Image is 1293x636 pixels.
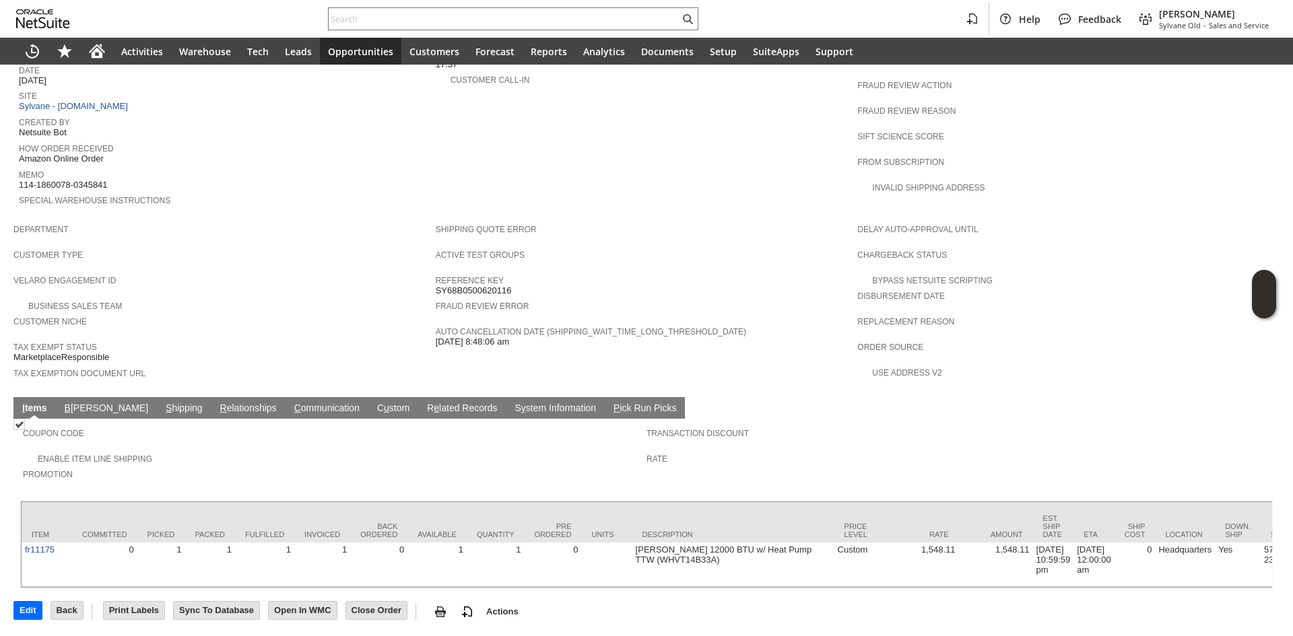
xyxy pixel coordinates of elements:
[477,530,515,538] div: Quantity
[641,45,694,58] span: Documents
[13,419,25,430] img: Checked
[269,602,337,619] input: Open In WMC
[294,402,301,413] span: C
[1203,20,1206,30] span: -
[32,530,62,538] div: Item
[19,170,44,180] a: Memo
[1019,13,1040,26] span: Help
[642,530,824,538] div: Description
[1115,542,1156,587] td: 0
[409,45,459,58] span: Customers
[220,402,227,413] span: R
[23,470,73,479] a: Promotion
[1078,13,1121,26] span: Feedback
[1125,522,1146,538] div: Ship Cost
[346,602,407,619] input: Close Order
[436,337,510,347] span: [DATE] 8:48:06 am
[436,250,525,260] a: Active Test Groups
[1159,7,1269,20] span: [PERSON_NAME]
[25,544,55,555] a: fr11175
[525,542,582,587] td: 0
[745,38,807,65] a: SuiteApps
[1084,530,1104,538] div: ETA
[13,343,97,352] a: Tax Exempt Status
[857,157,944,167] a: From Subscription
[610,402,679,415] a: Pick Run Picks
[436,285,512,296] span: SY68B0500620116
[23,429,84,438] a: Coupon Code
[432,604,449,620] img: print.svg
[13,276,116,285] a: Velaro Engagement ID
[147,530,175,538] div: Picked
[121,45,163,58] span: Activities
[285,45,312,58] span: Leads
[535,522,572,538] div: Pre Ordered
[872,183,985,192] a: Invalid Shipping Address
[89,43,105,59] svg: Home
[304,530,340,538] div: Invoiced
[72,542,137,587] td: 0
[646,454,667,464] a: Rate
[872,368,941,378] a: Use Address V2
[614,402,620,413] span: P
[1252,270,1276,318] iframe: Click here to launch Oracle Guided Learning Help Panel
[61,402,152,415] a: B[PERSON_NAME]
[857,225,978,234] a: Delay Auto-Approval Until
[436,225,537,234] a: Shipping Quote Error
[82,530,127,538] div: Committed
[857,291,945,301] a: Disbursement Date
[1033,542,1074,587] td: [DATE] 10:59:59 pm
[959,542,1033,587] td: 1,548.11
[19,101,131,111] a: Sylvane - [DOMAIN_NAME]
[51,602,83,619] input: Back
[436,302,529,311] a: Fraud Review Error
[277,38,320,65] a: Leads
[857,343,923,352] a: Order Source
[19,66,40,75] a: Date
[857,106,956,116] a: Fraud Review Reason
[1252,295,1276,319] span: Oracle Guided Learning Widget. To move around, please hold and drag
[753,45,799,58] span: SuiteApps
[48,38,81,65] div: Shortcuts
[436,327,746,337] a: Auto Cancellation Date (shipping_wait_time_long_threshold_date)
[424,402,500,415] a: Related Records
[679,11,696,27] svg: Search
[592,530,622,538] div: Units
[857,250,947,260] a: Chargeback Status
[521,402,526,413] span: y
[857,317,954,326] a: Replacement reason
[1225,522,1251,538] div: Down. Ship
[467,38,523,65] a: Forecast
[632,542,834,587] td: [PERSON_NAME] 12000 BTU w/ Heat Pump TTW (WHVT14B33A)
[1255,400,1271,416] a: Unrolled view on
[19,196,170,205] a: Special Warehouse Instructions
[436,276,504,285] a: Reference Key
[291,402,363,415] a: Communication
[523,38,575,65] a: Reports
[19,402,51,415] a: Items
[235,542,294,587] td: 1
[844,522,875,538] div: Price Level
[481,606,524,616] a: Actions
[171,38,239,65] a: Warehouse
[328,45,393,58] span: Opportunities
[857,81,952,90] a: Fraud Review Action
[245,530,284,538] div: Fulfilled
[872,276,992,285] a: Bypass NetSuite Scripting
[1073,542,1115,587] td: [DATE] 12:00:00 am
[217,402,280,415] a: Relationships
[857,132,943,141] a: Sift Science Score
[816,45,853,58] span: Support
[19,127,67,138] span: Netsuite Bot
[13,225,69,234] a: Department
[13,369,145,378] a: Tax Exemption Document URL
[13,317,87,326] a: Customer Niche
[13,352,109,363] span: MarketplaceResponsible
[436,59,458,70] span: 17.37
[14,602,42,619] input: Edit
[467,542,525,587] td: 1
[294,542,350,587] td: 1
[320,38,401,65] a: Opportunities
[19,75,46,86] span: [DATE]
[475,45,515,58] span: Forecast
